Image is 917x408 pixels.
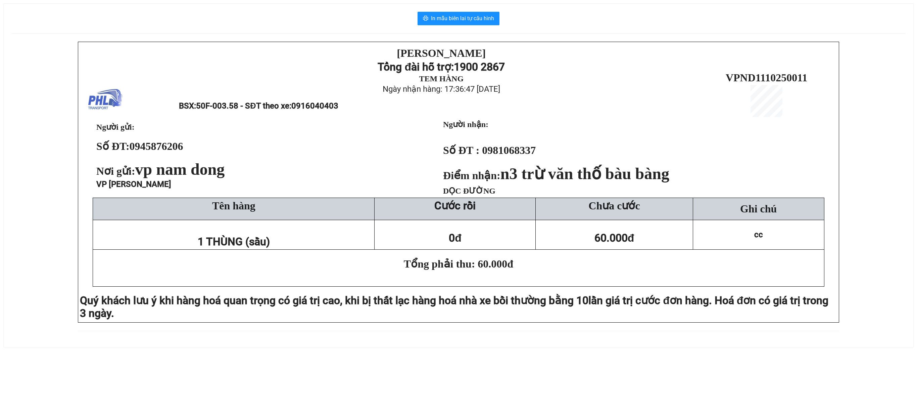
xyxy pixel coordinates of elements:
[500,165,669,182] span: n3 trừ văn thố bàu bàng
[594,232,634,244] span: 60.000đ
[449,232,462,244] span: 0đ
[80,294,828,320] span: lần giá trị cước đơn hàng. Hoá đơn có giá trị trong 3 ngày.
[418,12,499,25] button: printerIn mẫu biên lai tự cấu hình
[443,187,495,195] span: DỌC ĐƯỜNG
[96,165,227,177] span: Nơi gửi:
[443,169,669,181] strong: Điểm nhận:
[404,258,513,270] span: Tổng phải thu: 60.000đ
[96,140,183,152] strong: Số ĐT:
[754,230,763,239] span: cc
[431,14,494,23] span: In mẫu biên lai tự cấu hình
[291,101,338,111] span: 0916040403
[588,200,640,212] span: Chưa cước
[443,144,479,156] strong: Số ĐT :
[96,179,171,189] span: VP [PERSON_NAME]
[740,203,777,215] span: Ghi chú
[434,199,476,212] strong: Cước rồi
[482,144,536,156] span: 0981068337
[419,74,464,83] strong: TEM HÀNG
[383,84,500,94] span: Ngày nhận hàng: 17:36:47 [DATE]
[397,47,486,59] strong: [PERSON_NAME]
[212,200,255,212] span: Tên hàng
[30,32,81,44] strong: 1900 2867
[135,160,225,178] span: vp nam dong
[3,5,92,17] strong: [PERSON_NAME]
[130,140,183,152] span: 0945876206
[179,101,338,111] span: BSX:
[726,72,808,84] span: VPND1110250011
[88,83,122,117] img: logo
[96,123,135,131] span: Người gửi:
[443,120,488,129] strong: Người nhận:
[80,294,588,307] span: Quý khách lưu ý khi hàng hoá quan trọng có giá trị cao, khi bị thất lạc hàng hoá nhà xe bồi thườn...
[198,235,270,248] span: 1 THÙNG (sầu)
[423,15,428,22] span: printer
[13,19,76,44] strong: Tổng đài hỗ trợ:
[196,101,338,111] span: 50F-003.58 - SĐT theo xe:
[25,45,70,54] strong: TEM HÀNG
[454,60,505,73] strong: 1900 2867
[378,60,454,73] strong: Tổng đài hỗ trợ:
